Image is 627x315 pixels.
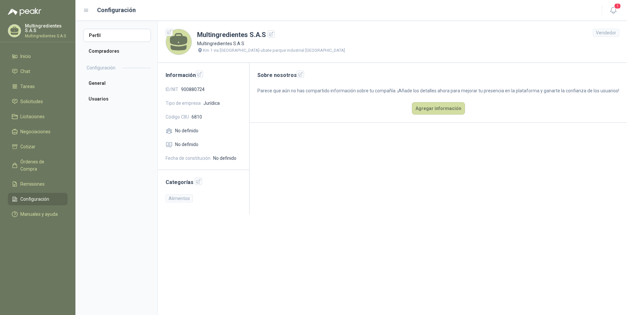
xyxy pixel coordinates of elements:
span: Inicio [20,53,31,60]
h1: Multingredientes S.A.S [197,30,345,40]
a: Negociaciones [8,125,68,138]
span: Tareas [20,83,35,90]
span: Jurídica [203,100,220,107]
a: Usuarios [83,92,151,105]
span: No definido [213,155,236,162]
img: Logo peakr [8,8,41,16]
a: Inicio [8,50,68,63]
h2: Sobre nosotros [257,71,619,79]
p: Multingredientes S.A.S [25,34,68,38]
button: 1 [607,5,619,16]
span: Solicitudes [20,98,43,105]
a: Compradores [83,45,151,58]
span: Tipo de empresa [166,100,201,107]
span: 6810 [192,113,202,120]
a: Remisiones [8,178,68,190]
span: Remisiones [20,180,45,188]
a: Licitaciones [8,110,68,123]
a: Tareas [8,80,68,93]
span: Negociaciones [20,128,51,135]
span: 1 [614,3,621,9]
button: Agregar información [412,102,465,115]
span: Órdenes de Compra [20,158,61,173]
p: Parece que aún no has compartido información sobre tu compañía. ¡Añade los detalles ahora para me... [257,87,619,94]
span: No definido [175,141,198,148]
span: Código CIIU [166,113,189,120]
h2: Categorías [166,178,241,186]
p: Km 1 via [GEOGRAPHIC_DATA]-ubate parque industrial [GEOGRAPHIC_DATA] [203,47,345,54]
p: Multingredientes S.A.S [25,24,68,33]
a: Configuración [8,193,68,205]
a: Manuales y ayuda [8,208,68,220]
span: Fecha de constitución [166,155,211,162]
span: Licitaciones [20,113,45,120]
span: 900880724 [181,86,205,93]
span: Chat [20,68,30,75]
h2: Información [166,71,241,79]
p: Multingredientes S.A S [197,40,345,47]
span: Configuración [20,195,49,203]
a: Chat [8,65,68,78]
a: Solicitudes [8,95,68,108]
div: Vendedor [593,29,619,37]
h1: Configuración [97,6,136,15]
span: No definido [175,127,198,134]
a: Órdenes de Compra [8,156,68,175]
a: Cotizar [8,140,68,153]
span: Manuales y ayuda [20,211,58,218]
span: Cotizar [20,143,35,150]
a: General [83,77,151,90]
span: ID/NIT [166,86,178,93]
a: Perfil [83,29,151,42]
div: Alimentos [166,195,193,202]
h2: Configuración [87,64,115,71]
